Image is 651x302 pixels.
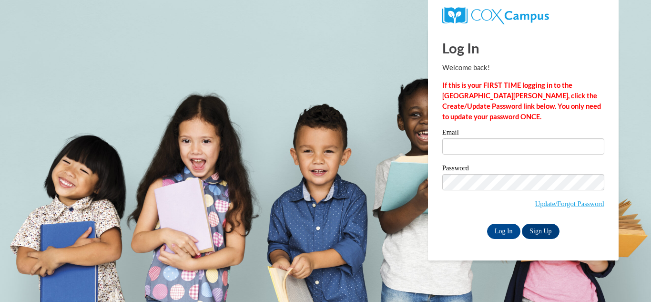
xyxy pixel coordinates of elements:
[535,200,604,208] a: Update/Forgot Password
[442,38,604,58] h1: Log In
[442,62,604,73] p: Welcome back!
[487,224,520,239] input: Log In
[442,7,604,24] a: COX Campus
[442,81,601,121] strong: If this is your FIRST TIME logging in to the [GEOGRAPHIC_DATA][PERSON_NAME], click the Create/Upd...
[522,224,559,239] a: Sign Up
[442,129,604,138] label: Email
[442,7,549,24] img: COX Campus
[442,165,604,174] label: Password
